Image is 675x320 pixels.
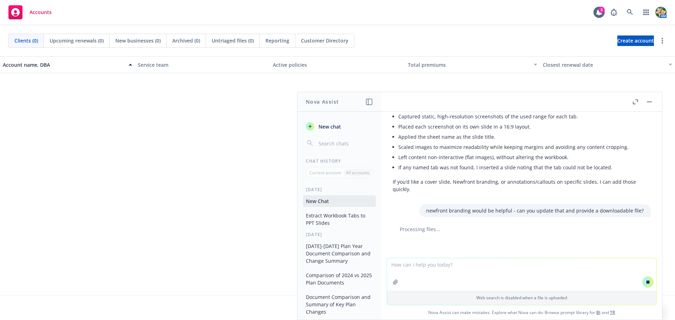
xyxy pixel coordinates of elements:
p: Current account [309,170,341,176]
span: Untriaged files (0) [212,37,254,44]
div: [DATE] [297,231,381,237]
button: Document Comparison and Summary of Key Plan Changes [303,291,376,318]
button: Extract Workbook Tabs to PPT Slides [303,210,376,229]
span: Nova Assist can make mistakes. Explore what Nova can do: Browse prompt library for and [384,305,659,320]
a: BI [596,309,600,315]
button: [DATE]-[DATE] Plan Year Document Comparison and Change Summary [303,240,376,267]
span: Archived (0) [172,37,200,44]
span: New businesses (0) [115,37,161,44]
input: Search chats [317,138,373,148]
button: New Chat [303,195,376,207]
li: Placed each screenshot on its own slide in a 16:9 layout. [398,122,651,132]
p: All accounts [346,170,369,176]
span: Create account [617,34,654,47]
li: If any named tab was not found, I inserted a slide noting that the tab could not be located. [398,162,651,172]
a: Switch app [639,5,653,19]
li: Left content non-interactive (flat images), without altering the workbook. [398,152,651,162]
span: Clients (0) [14,37,38,44]
div: Closest renewal date [543,61,664,68]
img: photo [655,7,667,18]
li: Applied the sheet name as the slide title. [398,132,651,142]
p: Web search is disabled when a file is uploaded [391,295,652,301]
a: Create account [617,35,654,46]
div: [DATE] [297,187,381,192]
div: Account name, DBA [3,61,124,68]
a: more [658,37,667,45]
p: If you’d like a cover slide, Newfront branding, or annotations/callouts on specific slides, I can... [393,178,651,193]
div: 3 [598,7,605,13]
div: Total premiums [408,61,529,68]
p: newfront branding would be helpful - can you update that and provide a downloadable file? [426,207,644,214]
h1: Nova Assist [306,98,339,105]
a: Report a Bug [607,5,621,19]
span: New chat [317,123,341,130]
span: Accounts [30,9,52,15]
a: TR [610,309,615,315]
div: Chat History [297,158,381,164]
div: Processing files... [393,226,651,233]
button: Active policies [270,56,405,73]
button: Comparison of 2024 vs 2025 Plan Documents [303,269,376,288]
div: Service team [138,61,267,68]
button: New chat [303,120,376,133]
button: Total premiums [405,56,540,73]
a: Accounts [6,2,54,22]
div: Active policies [273,61,402,68]
button: Closest renewal date [540,56,675,73]
span: Reporting [265,37,289,44]
a: Search [623,5,637,19]
span: Customer Directory [301,37,348,44]
button: Service team [135,56,270,73]
li: Captured static, high-resolution screenshots of the used range for each tab. [398,111,651,122]
span: Upcoming renewals (0) [50,37,104,44]
li: Scaled images to maximize readability while keeping margins and avoiding any content cropping. [398,142,651,152]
